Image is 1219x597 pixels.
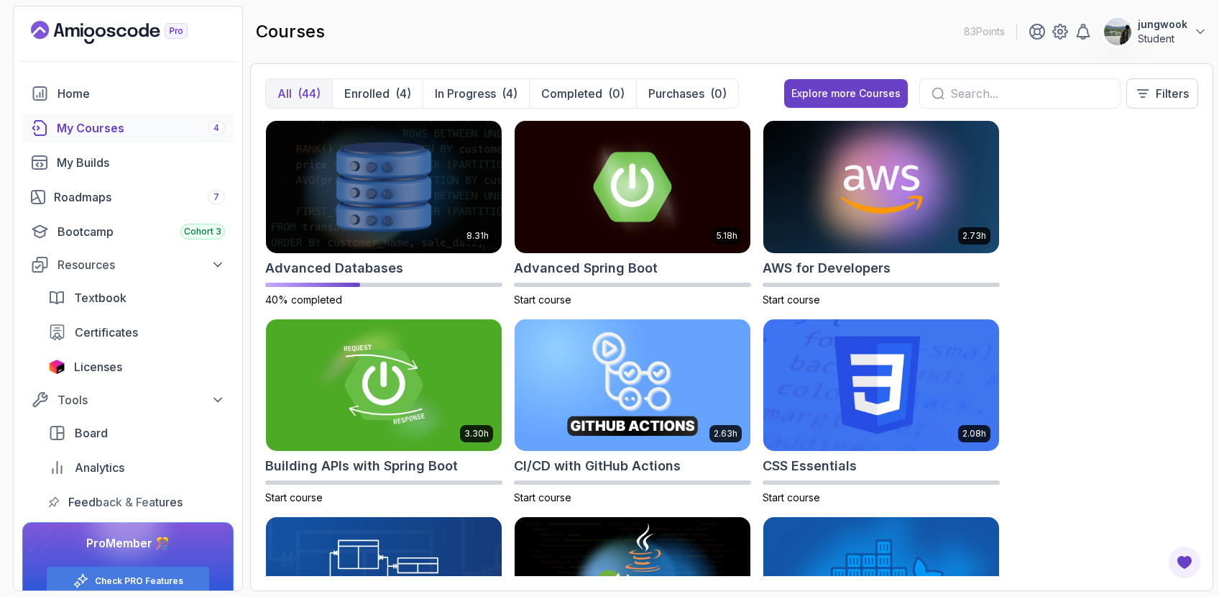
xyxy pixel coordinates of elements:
button: user profile imagejungwookStudent [1103,17,1207,46]
img: CI/CD with GitHub Actions card [515,319,750,452]
img: Advanced Spring Boot card [515,121,750,253]
button: Enrolled(4) [332,79,423,108]
p: Filters [1156,85,1189,102]
img: Advanced Databases card [266,121,502,253]
span: Textbook [74,289,126,306]
div: (4) [502,85,517,102]
span: Certificates [75,324,138,341]
iframe: chat widget [1159,539,1205,583]
button: All(44) [266,79,332,108]
span: Licenses [74,358,122,375]
a: Advanced Databases card8.31hAdvanced Databases40% completed [265,120,502,307]
img: AWS for Developers card [763,121,999,253]
p: In Progress [435,85,496,102]
p: 2.63h [714,428,737,439]
span: 40% completed [265,293,342,306]
h2: CSS Essentials [763,456,857,476]
button: Check PRO Features [46,566,210,596]
span: Start course [763,491,820,503]
p: 3.30h [464,428,489,439]
p: 5.18h [717,230,737,242]
img: user profile image [1104,18,1131,45]
h2: CI/CD with GitHub Actions [514,456,681,476]
div: (0) [710,85,727,102]
img: CSS Essentials card [763,319,999,452]
a: Check PRO Features [95,575,183,587]
a: builds [22,148,234,177]
h2: Building APIs with Spring Boot [265,456,458,476]
div: Explore more Courses [791,86,901,101]
a: licenses [40,352,234,381]
a: certificates [40,318,234,347]
img: Building APIs with Spring Boot card [266,319,502,452]
span: Analytics [75,459,124,476]
a: roadmaps [22,183,234,211]
img: jetbrains icon [48,360,65,374]
iframe: chat widget [946,279,1205,532]
button: Filters [1126,78,1198,109]
div: My Courses [57,119,225,137]
a: textbook [40,283,234,312]
button: Explore more Courses [784,79,908,108]
div: Resources [57,256,225,273]
h2: Advanced Databases [265,258,403,278]
a: feedback [40,488,234,516]
p: 8.31h [466,230,489,242]
p: Enrolled [344,85,390,102]
span: 7 [213,191,219,203]
div: My Builds [57,154,225,171]
h2: courses [256,20,325,43]
p: Purchases [648,85,704,102]
a: bootcamp [22,217,234,246]
p: Student [1138,32,1187,46]
a: Landing page [31,21,221,44]
p: All [277,85,292,102]
p: jungwook [1138,17,1187,32]
button: Completed(0) [529,79,636,108]
div: Home [57,85,225,102]
span: Cohort 3 [184,226,221,237]
button: In Progress(4) [423,79,529,108]
p: 2.73h [962,230,986,242]
p: 83 Points [964,24,1005,39]
span: Start course [514,293,571,306]
div: (0) [608,85,625,102]
div: (44) [298,85,321,102]
button: Resources [22,252,234,278]
div: Bootcamp [57,223,225,240]
div: (4) [395,85,411,102]
span: Start course [265,491,323,503]
input: Search... [950,85,1108,102]
div: Tools [57,391,225,409]
div: Roadmaps [54,188,225,206]
span: Feedback & Features [68,493,183,511]
a: analytics [40,453,234,482]
p: Completed [541,85,602,102]
span: Start course [514,491,571,503]
a: home [22,79,234,108]
span: Board [75,424,108,442]
button: Tools [22,387,234,413]
button: Purchases(0) [636,79,738,108]
a: courses [22,114,234,142]
a: board [40,419,234,447]
h2: AWS for Developers [763,258,891,278]
span: Start course [763,293,820,306]
span: 4 [213,122,219,134]
h2: Advanced Spring Boot [514,258,658,278]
